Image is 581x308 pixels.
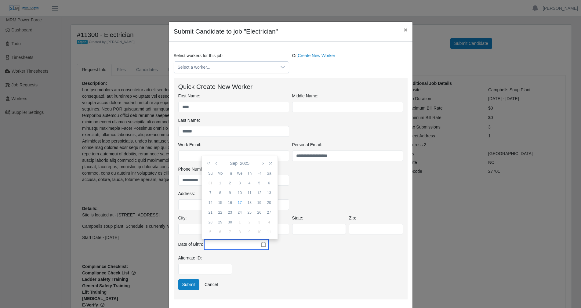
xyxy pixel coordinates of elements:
[205,229,215,235] div: 5
[205,200,215,205] div: 14
[245,168,254,178] th: Th
[245,180,254,186] div: 4
[264,200,274,205] div: 20
[215,200,225,205] div: 15
[264,180,274,186] div: 6
[235,178,245,188] td: 2025-09-03
[225,229,235,235] div: 7
[235,208,245,217] td: 2025-09-24
[205,227,215,237] td: 2025-10-05
[235,168,245,178] th: We
[245,227,254,237] td: 2025-10-09
[298,53,335,58] a: Create New Worker
[245,188,254,198] td: 2025-09-11
[254,229,264,235] div: 10
[174,53,223,59] label: Select workers for this job
[235,219,245,225] div: 1
[245,219,254,225] div: 2
[235,180,245,186] div: 3
[178,117,200,124] label: Last Name:
[225,219,235,225] div: 30
[178,93,200,99] label: First Name:
[225,227,235,237] td: 2025-10-07
[205,198,215,208] td: 2025-09-14
[264,198,274,208] td: 2025-09-20
[201,279,222,290] a: Cancel
[254,217,264,227] td: 2025-10-03
[225,178,235,188] td: 2025-09-02
[264,188,274,198] td: 2025-09-13
[264,217,274,227] td: 2025-10-04
[225,180,235,186] div: 2
[178,279,200,290] button: Submit
[254,188,264,198] td: 2025-09-12
[215,219,225,225] div: 29
[404,26,407,33] span: ×
[205,219,215,225] div: 28
[264,219,274,225] div: 4
[235,190,245,196] div: 10
[245,198,254,208] td: 2025-09-18
[245,208,254,217] td: 2025-09-25
[264,227,274,237] td: 2025-10-11
[178,142,201,148] label: Work Email:
[215,217,225,227] td: 2025-09-29
[215,180,225,186] div: 1
[178,166,208,172] label: Phone Number:
[235,227,245,237] td: 2025-10-08
[254,178,264,188] td: 2025-09-05
[254,198,264,208] td: 2025-09-19
[292,142,322,148] label: Personal Email:
[205,168,215,178] th: Su
[215,198,225,208] td: 2025-09-15
[245,210,254,215] div: 25
[254,190,264,196] div: 12
[264,229,274,235] div: 11
[205,180,215,186] div: 31
[178,190,195,197] label: Address:
[254,227,264,237] td: 2025-10-10
[264,178,274,188] td: 2025-09-06
[5,5,228,12] body: Rich Text Area. Press ALT-0 for help.
[264,190,274,196] div: 13
[205,210,215,215] div: 21
[245,229,254,235] div: 9
[174,62,277,73] span: Select a worker...
[225,168,235,178] th: Tu
[349,215,356,221] label: Zip:
[215,178,225,188] td: 2025-09-01
[264,168,274,178] th: Sa
[225,217,235,227] td: 2025-09-30
[235,217,245,227] td: 2025-10-01
[254,210,264,215] div: 26
[225,210,235,215] div: 23
[291,53,409,73] div: Or,
[178,83,403,90] h4: Quick Create New Worker
[225,208,235,217] td: 2025-09-23
[225,200,235,205] div: 16
[245,190,254,196] div: 11
[178,215,187,221] label: City:
[245,217,254,227] td: 2025-10-02
[205,190,215,196] div: 7
[292,93,318,99] label: Middle Name:
[254,219,264,225] div: 3
[399,22,412,38] button: Close
[215,210,225,215] div: 22
[235,210,245,215] div: 24
[205,208,215,217] td: 2025-09-21
[215,227,225,237] td: 2025-10-06
[229,158,239,168] button: Sep
[215,229,225,235] div: 6
[239,158,251,168] button: 2025
[254,168,264,178] th: Fr
[205,188,215,198] td: 2025-09-07
[245,178,254,188] td: 2025-09-04
[264,210,274,215] div: 27
[225,190,235,196] div: 9
[205,178,215,188] td: 2025-08-31
[215,208,225,217] td: 2025-09-22
[254,200,264,205] div: 19
[225,198,235,208] td: 2025-09-16
[178,241,203,248] label: Date of Birth:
